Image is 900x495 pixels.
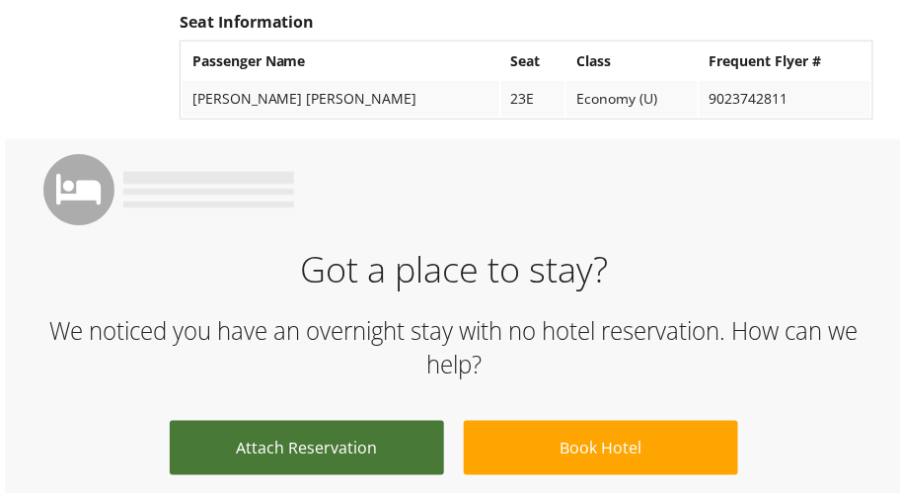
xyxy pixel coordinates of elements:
[566,41,697,77] th: Class
[180,9,315,31] strong: Seat Information
[501,79,565,115] td: 23E
[170,419,444,473] a: Attach Reservation
[501,41,565,77] th: Seat
[20,243,888,292] h1: Got a place to stay?
[123,169,294,206] img: ghost-segment-small.png
[183,79,499,115] td: [PERSON_NAME] [PERSON_NAME]
[20,312,888,378] h2: We noticed you have an overnight stay with no hotel reservation. How can we help?
[700,41,871,77] th: Frequent Flyer #
[464,419,738,473] a: Book Hotel
[566,79,697,115] td: Economy (U)
[700,79,871,115] td: 9023742811
[183,41,499,77] th: Passenger Name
